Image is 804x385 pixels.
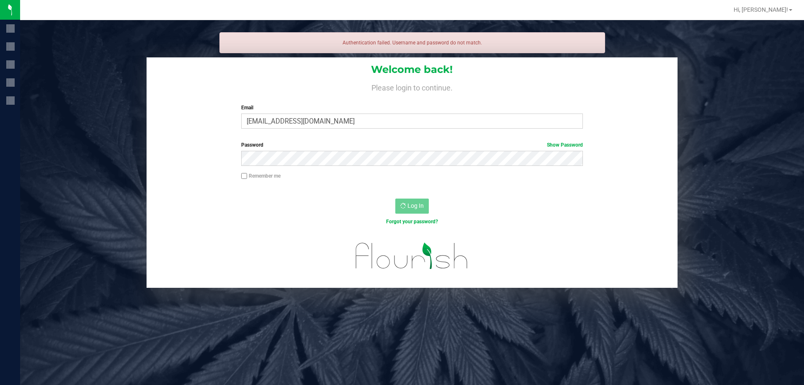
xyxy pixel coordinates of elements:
span: Password [241,142,263,148]
img: flourish_logo.svg [345,235,478,277]
h4: Please login to continue. [147,82,678,92]
span: Log In [407,202,424,209]
label: Remember me [241,172,281,180]
button: Log In [395,199,429,214]
span: Hi, [PERSON_NAME]! [734,6,788,13]
a: Show Password [547,142,583,148]
label: Email [241,104,582,111]
a: Forgot your password? [386,219,438,225]
input: Remember me [241,173,247,179]
h1: Welcome back! [147,64,678,75]
div: Authentication failed. Username and password do not match. [219,32,605,53]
